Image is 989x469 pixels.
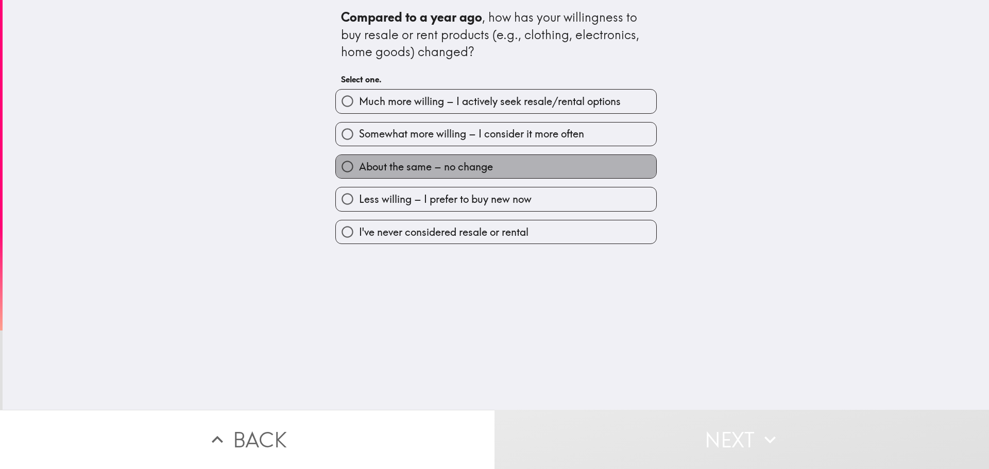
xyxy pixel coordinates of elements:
button: About the same – no change [336,155,656,178]
span: Somewhat more willing – I consider it more often [359,127,584,141]
button: I've never considered resale or rental [336,220,656,244]
button: Less willing – I prefer to buy new now [336,187,656,211]
span: Less willing – I prefer to buy new now [359,192,532,206]
div: , how has your willingness to buy resale or rent products (e.g., clothing, electronics, home good... [341,9,651,61]
b: Compared to a year ago [341,9,482,25]
span: I've never considered resale or rental [359,225,528,239]
span: Much more willing – I actively seek resale/rental options [359,94,621,109]
h6: Select one. [341,74,651,85]
button: Somewhat more willing – I consider it more often [336,123,656,146]
span: About the same – no change [359,160,493,174]
button: Next [494,410,989,469]
button: Much more willing – I actively seek resale/rental options [336,90,656,113]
